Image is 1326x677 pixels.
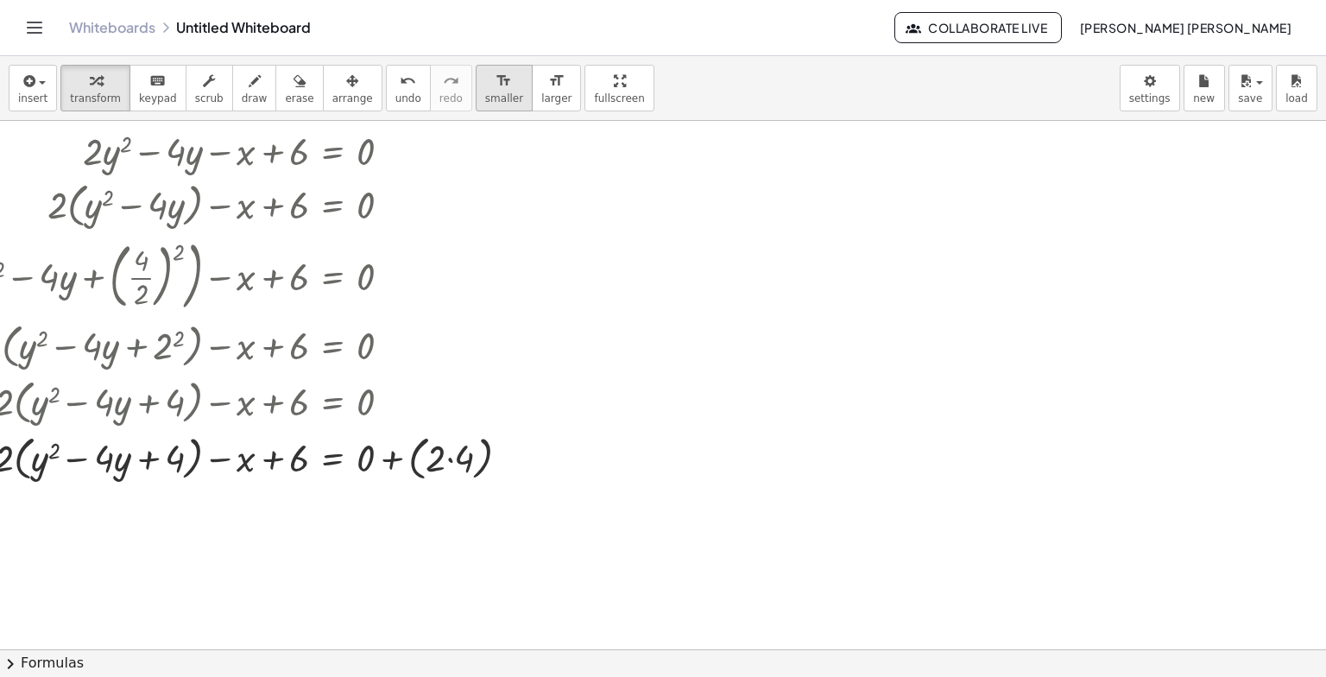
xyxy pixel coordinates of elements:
span: erase [285,92,313,104]
i: redo [443,71,459,92]
span: [PERSON_NAME] [PERSON_NAME] [1079,20,1291,35]
button: settings [1120,65,1180,111]
a: Whiteboards [69,19,155,36]
button: scrub [186,65,233,111]
i: format_size [548,71,565,92]
span: larger [541,92,571,104]
span: fullscreen [594,92,644,104]
span: scrub [195,92,224,104]
button: undoundo [386,65,431,111]
span: settings [1129,92,1171,104]
button: [PERSON_NAME] [PERSON_NAME] [1065,12,1305,43]
span: smaller [485,92,523,104]
span: keypad [139,92,177,104]
button: transform [60,65,130,111]
button: Toggle navigation [21,14,48,41]
button: save [1228,65,1272,111]
i: format_size [496,71,512,92]
span: draw [242,92,268,104]
span: Collaborate Live [909,20,1047,35]
span: save [1238,92,1262,104]
button: format_sizelarger [532,65,581,111]
span: insert [18,92,47,104]
span: arrange [332,92,373,104]
span: transform [70,92,121,104]
button: fullscreen [584,65,654,111]
button: draw [232,65,277,111]
span: load [1285,92,1308,104]
button: redoredo [430,65,472,111]
button: format_sizesmaller [476,65,533,111]
span: new [1193,92,1215,104]
button: new [1184,65,1225,111]
i: undo [400,71,416,92]
span: redo [439,92,463,104]
button: erase [275,65,323,111]
button: load [1276,65,1317,111]
button: insert [9,65,57,111]
span: undo [395,92,421,104]
button: arrange [323,65,382,111]
i: keyboard [149,71,166,92]
button: Collaborate Live [894,12,1062,43]
button: keyboardkeypad [129,65,186,111]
